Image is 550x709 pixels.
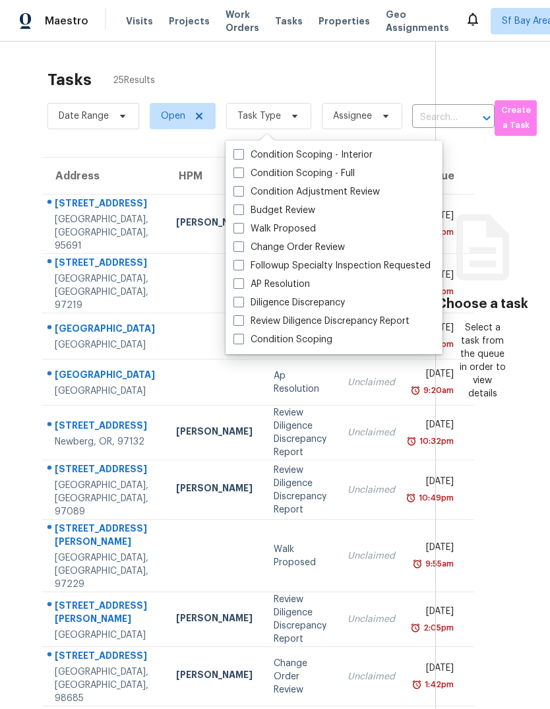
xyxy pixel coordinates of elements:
[176,425,253,441] div: [PERSON_NAME]
[416,475,454,491] div: [DATE]
[233,315,410,328] label: Review Diligence Discrepancy Report
[55,322,155,338] div: [GEOGRAPHIC_DATA]
[55,462,155,479] div: [STREET_ADDRESS]
[416,662,454,678] div: [DATE]
[233,222,316,235] label: Walk Proposed
[274,464,326,516] div: Review Diligence Discrepancy Report
[233,296,345,309] label: Diligence Discrepancy
[55,338,155,352] div: [GEOGRAPHIC_DATA]
[412,557,423,570] img: Overdue Alarm Icon
[348,483,395,497] div: Unclaimed
[274,657,326,696] div: Change Order Review
[348,426,395,439] div: Unclaimed
[237,109,281,123] span: Task Type
[416,541,454,557] div: [DATE]
[42,158,166,195] th: Address
[416,491,454,505] div: 10:49pm
[274,543,326,569] div: Walk Proposed
[55,197,155,213] div: [STREET_ADDRESS]
[416,605,454,621] div: [DATE]
[417,435,454,448] div: 10:32pm
[55,649,155,665] div: [STREET_ADDRESS]
[348,376,395,389] div: Unclaimed
[233,185,380,199] label: Condition Adjustment Review
[437,297,528,311] h3: Choose a task
[55,419,155,435] div: [STREET_ADDRESS]
[233,148,373,162] label: Condition Scoping - Interior
[55,213,155,253] div: [GEOGRAPHIC_DATA], [GEOGRAPHIC_DATA], 95691
[55,368,155,385] div: [GEOGRAPHIC_DATA]
[274,406,326,459] div: Review Diligence Discrepancy Report
[333,109,372,123] span: Assignee
[406,491,416,505] img: Overdue Alarm Icon
[166,158,263,195] th: HPM
[501,103,530,133] span: Create a Task
[233,204,315,217] label: Budget Review
[348,670,395,683] div: Unclaimed
[45,15,88,28] span: Maestro
[176,216,253,232] div: [PERSON_NAME]
[460,321,506,400] div: Select a task from the queue in order to view details
[55,435,155,448] div: Newberg, OR, 97132
[348,613,395,626] div: Unclaimed
[47,73,92,86] h2: Tasks
[477,109,496,127] button: Open
[55,665,155,705] div: [GEOGRAPHIC_DATA], [GEOGRAPHIC_DATA], 98685
[59,109,109,123] span: Date Range
[410,621,421,634] img: Overdue Alarm Icon
[113,74,155,87] span: 25 Results
[233,167,355,180] label: Condition Scoping - Full
[386,8,449,34] span: Geo Assignments
[416,367,454,384] div: [DATE]
[55,256,155,272] div: [STREET_ADDRESS]
[226,8,259,34] span: Work Orders
[161,109,185,123] span: Open
[55,385,155,398] div: [GEOGRAPHIC_DATA]
[348,549,395,563] div: Unclaimed
[176,668,253,685] div: [PERSON_NAME]
[412,678,422,691] img: Overdue Alarm Icon
[55,522,155,551] div: [STREET_ADDRESS][PERSON_NAME]
[410,384,421,397] img: Overdue Alarm Icon
[274,593,326,646] div: Review Diligence Discrepancy Report
[126,15,153,28] span: Visits
[233,241,345,254] label: Change Order Review
[423,557,454,570] div: 9:55am
[495,100,537,136] button: Create a Task
[319,15,370,28] span: Properties
[406,435,417,448] img: Overdue Alarm Icon
[176,481,253,498] div: [PERSON_NAME]
[412,108,458,128] input: Search by address
[176,611,253,628] div: [PERSON_NAME]
[169,15,210,28] span: Projects
[55,479,155,518] div: [GEOGRAPHIC_DATA], [GEOGRAPHIC_DATA], 97089
[55,272,155,312] div: [GEOGRAPHIC_DATA], [GEOGRAPHIC_DATA], 97219
[275,16,303,26] span: Tasks
[274,369,326,396] div: Ap Resolution
[55,629,155,642] div: [GEOGRAPHIC_DATA]
[55,599,155,629] div: [STREET_ADDRESS][PERSON_NAME]
[233,259,431,272] label: Followup Specialty Inspection Requested
[233,333,332,346] label: Condition Scoping
[416,418,454,435] div: [DATE]
[233,278,310,291] label: AP Resolution
[421,621,454,634] div: 2:05pm
[55,551,155,591] div: [GEOGRAPHIC_DATA], [GEOGRAPHIC_DATA], 97229
[422,678,454,691] div: 1:42pm
[421,384,454,397] div: 9:20am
